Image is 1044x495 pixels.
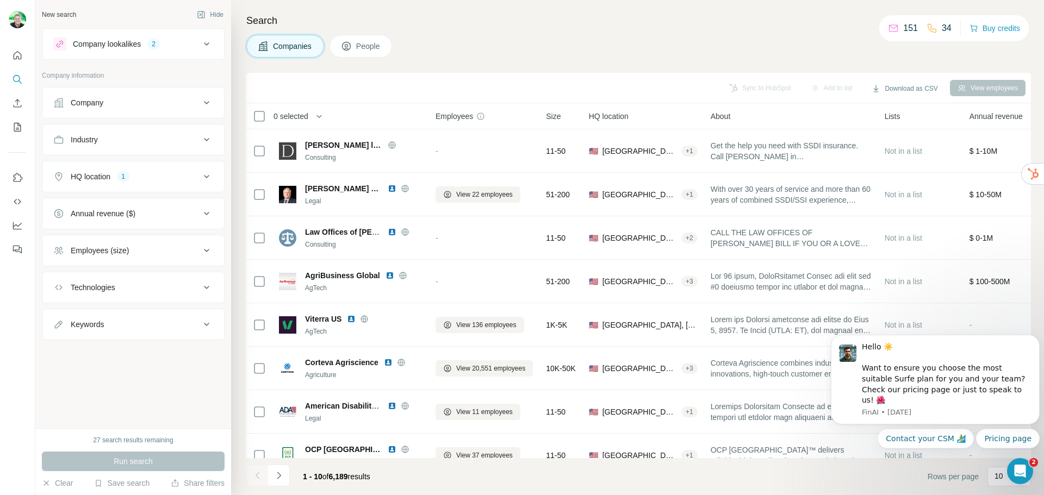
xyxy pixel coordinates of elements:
span: 11-50 [546,450,565,461]
span: CALL THE LAW OFFICES OF [PERSON_NAME] BILL IF YOU OR A LOVED ONE CAN’T WORK AND YOU DON’T KNOW YO... [711,227,872,249]
button: Clear [42,478,73,488]
div: Agriculture [305,370,422,380]
span: Not in a list [885,147,922,155]
img: Logo of Viterra US [279,316,296,334]
button: View 22 employees [436,186,520,203]
button: View 20,551 employees [436,360,533,377]
div: + 2 [681,233,698,243]
span: Corteva Agriscience [305,357,378,368]
span: With over 30 years of service and more than 60 years of combined SSDI/SSI experience, [PERSON_NAM... [711,184,872,205]
img: Logo of AgriBusiness Global [279,273,296,290]
span: View 136 employees [456,320,517,330]
button: HQ location1 [42,164,224,190]
span: 🇺🇸 [589,189,598,200]
span: $ 1-10M [970,147,997,155]
div: New search [42,10,76,20]
span: $ 100-500M [970,277,1010,286]
div: AgTech [305,327,422,336]
span: 🇺🇸 [589,406,598,417]
button: Keywords [42,311,224,337]
div: Keywords [71,319,104,330]
span: Annual revenue [970,111,1023,122]
span: Companies [273,41,313,52]
div: Employees (size) [71,245,129,256]
span: Not in a list [885,234,922,242]
div: Consulting [305,240,422,249]
div: Technologies [71,282,115,293]
div: Industry [71,134,98,145]
span: Corteva Agriscience combines industry-leading innovations, high-touch customer engagement and ope... [711,358,872,379]
span: HQ location [589,111,629,122]
span: Get the help you need with SSDI insurance. Call [PERSON_NAME] in [GEOGRAPHIC_DATA][US_STATE] at [... [711,140,872,162]
button: My lists [9,117,26,137]
span: 1 - 10 [303,472,322,481]
span: 10K-50K [546,363,575,374]
div: + 1 [681,146,698,156]
button: Industry [42,127,224,153]
span: $ 10-50M [970,190,1002,199]
button: Annual revenue ($) [42,200,224,227]
span: Lorem ips Dolorsi ametconse adi elitse do Eius 5, 8957. Te Incid (UTLA: ET), dol magnaal en ad mi... [711,314,872,336]
img: LinkedIn logo [388,402,396,410]
span: American Disability Alliance [305,402,407,410]
button: Use Surfe API [9,192,26,211]
img: Logo of Law Offices of Karen Kraus Bill [279,229,296,247]
img: LinkedIn logo [388,445,396,454]
img: Logo of OCP North America [279,447,296,464]
span: 6,189 [329,472,348,481]
div: Legal [305,413,422,423]
span: [GEOGRAPHIC_DATA] [602,146,677,156]
span: [GEOGRAPHIC_DATA] [602,450,677,461]
span: 11-50 [546,146,565,156]
div: Consulting [305,153,422,162]
div: + 1 [681,450,698,460]
div: + 1 [681,190,698,199]
img: Logo of American Disability Alliance [279,403,296,421]
span: 🇺🇸 [589,450,598,461]
img: LinkedIn logo [384,358,393,367]
p: 151 [903,22,918,35]
span: 51-200 [546,189,570,200]
div: + 3 [681,277,698,286]
span: [GEOGRAPHIC_DATA], [US_STATE] [602,363,677,374]
div: 2 [147,39,160,49]
button: View 37 employees [436,447,520,463]
h4: Search [246,13,1031,28]
img: Logo of Doug hutson law [279,142,296,160]
span: 🇺🇸 [589,319,598,330]
button: Share filters [171,478,225,488]
span: 11-50 [546,406,565,417]
button: Company [42,90,224,116]
span: Lor 96 ipsum, DoloRsitamet Consec adi elit sed #0 doeiusmo tempor inc utlabor et dol magna’a enim... [711,271,872,292]
button: Quick start [9,46,26,65]
span: [GEOGRAPHIC_DATA], [US_STATE] [602,189,677,200]
div: HQ location [71,171,110,182]
div: + 1 [681,407,698,417]
span: Not in a list [885,190,922,199]
img: Logo of Nash Disability Law [279,186,296,203]
span: OCP [GEOGRAPHIC_DATA] [305,444,382,455]
span: 🇺🇸 [589,233,598,243]
button: Technologies [42,274,224,300]
span: 0 selected [274,111,308,122]
span: Employees [436,111,473,122]
div: Annual revenue ($) [71,208,135,219]
iframe: Intercom live chat [1007,458,1033,484]
button: Download as CSV [864,80,945,97]
span: Viterra US [305,314,341,324]
span: Not in a list [885,277,922,286]
button: Buy credits [970,21,1020,36]
p: 34 [942,22,952,35]
img: LinkedIn logo [388,184,396,193]
div: AgTech [305,283,422,293]
span: View 22 employees [456,190,513,199]
span: View 37 employees [456,450,513,460]
span: [PERSON_NAME] law [305,140,382,151]
span: 11-50 [546,233,565,243]
span: Rows per page [928,471,979,482]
